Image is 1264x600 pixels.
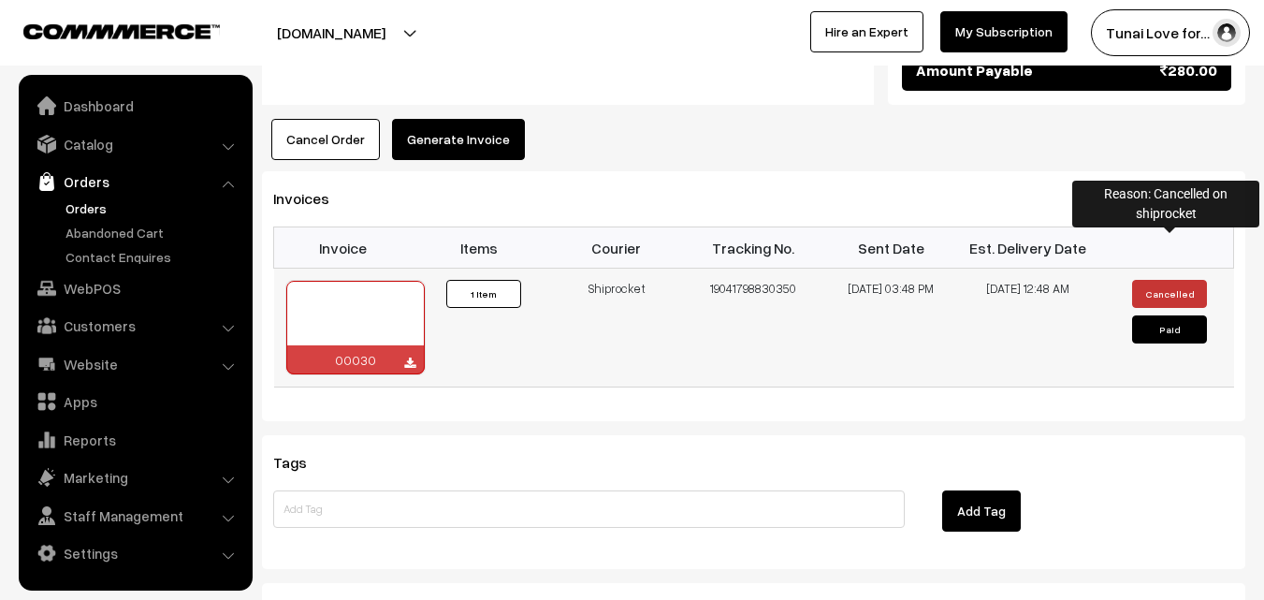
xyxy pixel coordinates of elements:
[1213,19,1241,47] img: user
[61,198,246,218] a: Orders
[271,119,380,160] button: Cancel Order
[23,309,246,343] a: Customers
[23,24,220,38] img: COMMMERCE
[23,127,246,161] a: Catalog
[392,119,525,160] button: Generate Invoice
[23,165,246,198] a: Orders
[959,269,1097,388] td: [DATE] 12:48 AM
[23,271,246,305] a: WebPOS
[411,227,548,269] th: Items
[822,227,960,269] th: Sent Date
[23,423,246,457] a: Reports
[685,269,822,388] td: 19041798830350
[1091,9,1250,56] button: Tunai Love for…
[822,269,960,388] td: [DATE] 03:48 PM
[23,536,246,570] a: Settings
[446,280,521,308] button: 1 Item
[548,227,686,269] th: Courier
[1072,181,1259,227] div: Reason: Cancelled on shiprocket
[23,19,187,41] a: COMMMERCE
[23,89,246,123] a: Dashboard
[211,9,451,56] button: [DOMAIN_NAME]
[916,59,1033,81] span: Amount Payable
[959,227,1097,269] th: Est. Delivery Date
[273,189,352,208] span: Invoices
[1132,315,1207,344] button: Paid
[274,227,412,269] th: Invoice
[810,11,923,52] a: Hire an Expert
[940,11,1068,52] a: My Subscription
[23,461,246,494] a: Marketing
[286,345,425,374] div: 00030
[273,490,905,528] input: Add Tag
[273,453,329,472] span: Tags
[548,269,686,388] td: Shiprocket
[1132,280,1207,308] button: Cancelled
[61,247,246,267] a: Contact Enquires
[23,347,246,381] a: Website
[685,227,822,269] th: Tracking No.
[1160,59,1217,81] span: 280.00
[61,223,246,242] a: Abandoned Cart
[942,490,1021,532] button: Add Tag
[23,499,246,533] a: Staff Management
[23,385,246,418] a: Apps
